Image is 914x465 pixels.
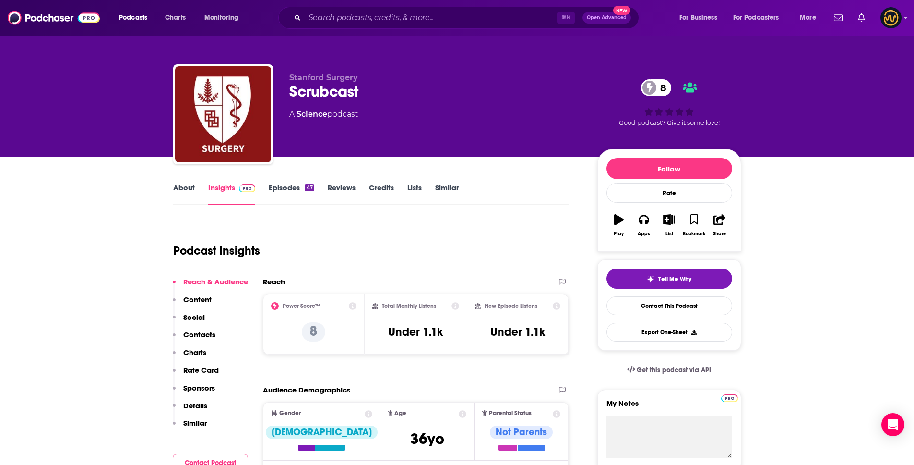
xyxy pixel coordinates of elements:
a: 8 [641,79,671,96]
span: More [800,11,816,24]
a: Credits [369,183,394,205]
div: Rate [606,183,732,203]
p: Rate Card [183,366,219,375]
span: 36 yo [410,429,444,448]
a: Show notifications dropdown [830,10,846,26]
span: Stanford Surgery [289,73,358,82]
span: Open Advanced [587,15,627,20]
div: Play [614,231,624,237]
a: Science [297,110,327,119]
h2: New Episode Listens [485,303,537,309]
div: Search podcasts, credits, & more... [287,7,648,29]
button: open menu [793,10,828,25]
span: Age [394,410,406,416]
button: tell me why sparkleTell Me Why [606,269,732,289]
span: ⌘ K [557,12,575,24]
a: About [173,183,195,205]
div: Open Intercom Messenger [881,413,904,436]
button: Open AdvancedNew [582,12,631,24]
a: Show notifications dropdown [854,10,869,26]
button: Share [707,208,732,243]
span: Get this podcast via API [637,366,711,374]
img: Podchaser Pro [239,184,256,192]
label: My Notes [606,399,732,416]
div: 47 [305,184,314,191]
button: Play [606,208,631,243]
div: Apps [638,231,650,237]
button: Contacts [173,330,215,348]
span: Podcasts [119,11,147,24]
a: InsightsPodchaser Pro [208,183,256,205]
span: 8 [651,79,671,96]
button: Show profile menu [880,7,902,28]
a: Contact This Podcast [606,296,732,315]
span: Logged in as LowerStreet [880,7,902,28]
button: Sponsors [173,383,215,401]
img: Podchaser Pro [721,394,738,402]
span: Parental Status [489,410,532,416]
h2: Total Monthly Listens [382,303,436,309]
button: open menu [198,10,251,25]
button: Apps [631,208,656,243]
p: Details [183,401,207,410]
div: Share [713,231,726,237]
p: Social [183,313,205,322]
img: User Profile [880,7,902,28]
a: Charts [159,10,191,25]
button: open menu [673,10,729,25]
p: Reach & Audience [183,277,248,286]
button: Rate Card [173,366,219,383]
h2: Power Score™ [283,303,320,309]
p: 8 [302,322,325,342]
button: Details [173,401,207,419]
p: Charts [183,348,206,357]
button: open menu [727,10,793,25]
button: Similar [173,418,207,436]
p: Similar [183,418,207,428]
span: Gender [279,410,301,416]
p: Contacts [183,330,215,339]
div: Not Parents [490,426,553,439]
img: Scrubcast [175,66,271,162]
button: Bookmark [682,208,707,243]
button: Content [173,295,212,313]
h3: Under 1.1k [388,325,443,339]
span: Tell Me Why [658,275,691,283]
p: Sponsors [183,383,215,392]
img: Podchaser - Follow, Share and Rate Podcasts [8,9,100,27]
button: Follow [606,158,732,179]
span: New [613,6,630,15]
div: List [665,231,673,237]
p: Content [183,295,212,304]
h3: Under 1.1k [490,325,545,339]
span: For Podcasters [733,11,779,24]
div: Bookmark [683,231,705,237]
a: Reviews [328,183,356,205]
button: open menu [112,10,160,25]
h1: Podcast Insights [173,244,260,258]
a: Similar [435,183,459,205]
span: Good podcast? Give it some love! [619,119,720,126]
img: tell me why sparkle [647,275,654,283]
div: A podcast [289,109,358,120]
button: List [656,208,681,243]
h2: Audience Demographics [263,385,350,394]
span: For Business [679,11,717,24]
span: Charts [165,11,186,24]
a: Get this podcast via API [619,358,719,382]
button: Export One-Sheet [606,323,732,342]
a: Episodes47 [269,183,314,205]
a: Lists [407,183,422,205]
button: Reach & Audience [173,277,248,295]
button: Charts [173,348,206,366]
h2: Reach [263,277,285,286]
div: 8Good podcast? Give it some love! [597,73,741,133]
span: Monitoring [204,11,238,24]
input: Search podcasts, credits, & more... [305,10,557,25]
div: [DEMOGRAPHIC_DATA] [266,426,378,439]
button: Social [173,313,205,330]
a: Pro website [721,393,738,402]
